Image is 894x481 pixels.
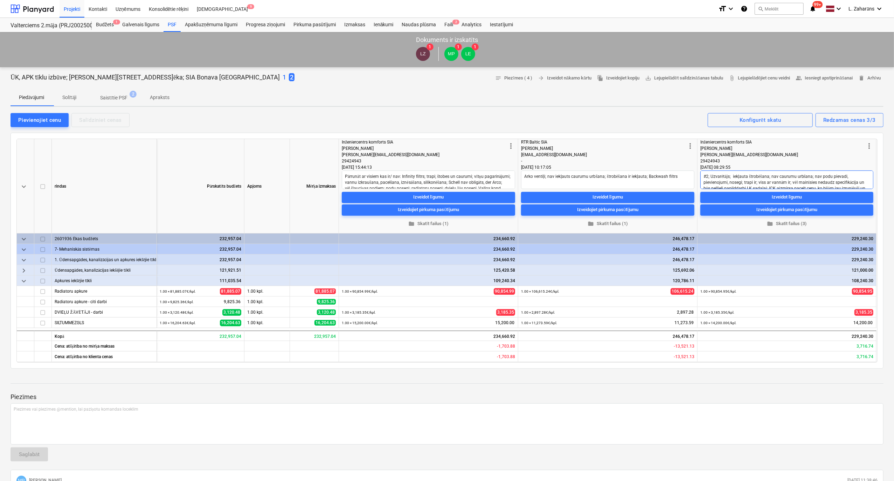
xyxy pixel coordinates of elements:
div: 29424943 [342,158,507,164]
button: Izveidojiet pirkuma pasūtījumu [521,204,694,215]
button: Konfigurēt skatu [708,113,813,127]
div: Progresa ziņojumi [242,18,289,32]
span: Izveidot nākamo kārtu [538,74,591,82]
div: 29424943 [700,158,865,164]
button: Redzamas cenas 3/3 [816,113,883,127]
div: [DATE] 15:44:13 [342,164,515,170]
a: Budžets1 [92,18,118,32]
div: 232,957.04 [290,330,339,341]
div: Galvenais līgums [118,18,164,32]
span: 9 [247,4,254,9]
span: notes [495,75,501,81]
div: Pievienojiet cenu [18,116,61,125]
button: Piezīmes ( 4 ) [492,73,535,84]
iframe: Chat Widget [859,447,894,481]
span: 81,885.07 [314,288,336,294]
span: 106,615.24 [671,288,694,295]
span: file_copy [597,75,603,81]
span: folder [767,221,773,227]
small: 1.00 × 14,200.00€ / kpl. [700,321,736,325]
button: 2 [289,73,294,82]
div: 229,240.30 [700,255,873,265]
a: Naudas plūsma [398,18,441,32]
span: 1 [472,43,479,50]
p: Piedāvājumi [19,94,44,101]
span: 14,200.00 [853,320,873,326]
span: Lejupielādējiet cenu veidni [729,74,790,82]
button: Izveidot nākamo kārtu [535,73,594,84]
span: 81,885.07 [220,288,241,295]
span: Paredzamā rentabilitāte - iesniegts piedāvājums salīdzinājumā ar mērķa cenu [497,344,515,349]
div: RTR Baltic SIA [521,139,686,145]
button: Skatīt failus (1) [342,218,515,229]
div: Lāsma Erharde [461,47,475,61]
span: LZ [420,51,426,56]
span: 2,897.28 [676,309,694,315]
div: 232,957.04 [157,330,244,341]
div: Iestatījumi [486,18,517,32]
span: save_alt [645,75,651,81]
button: Pievienojiet cenu [11,113,69,127]
span: 2 [452,20,459,25]
div: 234,660.92 [342,233,515,244]
div: 120,786.11 [521,276,694,286]
span: Lejupielādēt salīdzināšanas tabulu [645,74,723,82]
button: Izveidojiet pirkuma pasūtījumu [342,204,515,215]
button: Izveidojiet pirkuma pasūtījumu [700,204,873,215]
div: 121,921.51 [160,265,241,276]
div: [PERSON_NAME] [521,145,686,152]
small: 1.00 × 90,854.95€ / kpl. [700,290,736,293]
div: Izveidot līgumu [413,193,444,201]
span: people_alt [796,75,802,81]
p: 1 [283,73,286,82]
div: DVIEĻU ŽĀVĒTĀJI - darbi [55,307,154,317]
button: Izveidojiet kopiju [594,73,642,84]
textarea: #2; Uzvarētājs; iekļauta štrobēšana; nav caurumu urbšana; nav podu pievadi, pievienojumi, nosegi;... [700,170,873,189]
small: 1.00 × 3,185.35€ / kpl. [342,311,376,314]
span: 90,854.99 [494,288,515,295]
small: 1.00 × 106,615.24€ / kpl. [521,290,559,293]
span: 3,185.35 [854,309,873,316]
div: Izveidojiet pirkuma pasūtījumu [398,206,459,214]
span: more_vert [865,142,873,150]
span: Skatīt failus (3) [703,219,871,228]
div: 246,478.17 [518,330,698,341]
a: Izmaksas [340,18,369,32]
a: Pirkuma pasūtījumi [289,18,340,32]
div: [DATE] 10:17:05 [521,164,694,170]
small: 1.00 × 2,897.28€ / kpl. [521,311,555,314]
span: Paredzamā rentabilitāte - iesniegts piedāvājums salīdzinājumā ar klienta cenu [674,354,694,359]
div: Apjoms [244,139,290,233]
div: 246,478.17 [521,233,694,244]
div: 1.00 kpl. [244,297,290,307]
div: 108,240.30 [700,276,873,286]
span: arrow_forward [538,75,544,81]
div: SILTUMMEZGLS [55,318,154,328]
div: 229,240.30 [700,233,873,244]
div: Konfigurēt skatu [740,116,781,125]
div: Izveidot līgumu [592,193,623,201]
div: Pārskatīts budžets [157,139,244,233]
span: Iesniegt apstiprināšanai [796,74,853,82]
div: Budžets [92,18,118,32]
div: - [521,158,686,164]
div: Izveidot līgumu [772,193,802,201]
div: 229,240.30 [698,330,876,341]
span: attach_file [729,75,735,81]
p: Piezīmes [11,393,883,401]
div: 7- Mehaniskās sistēmas [55,244,154,254]
span: [PERSON_NAME][EMAIL_ADDRESS][DOMAIN_NAME] [700,152,798,157]
span: 3,185.35 [496,309,515,316]
div: 1. Ūdensapgādes, kanalizācijas un apkures iekšējie tīkli [55,255,154,265]
div: 121,000.00 [700,265,873,276]
span: 2 [130,91,137,98]
span: Skatīt failus (1) [345,219,512,228]
button: Arhīvu [855,73,883,84]
a: Faili2 [440,18,457,32]
div: 234,660.92 [342,244,515,255]
div: Inženiercentrs komforts SIA [342,139,507,145]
